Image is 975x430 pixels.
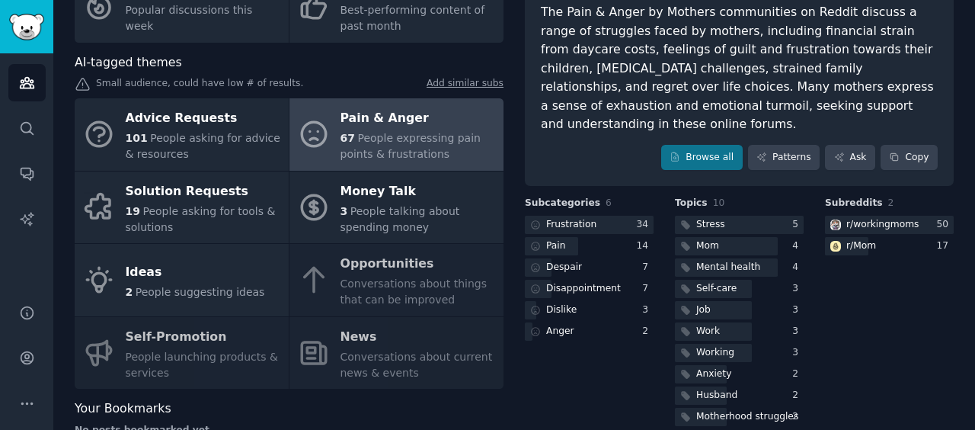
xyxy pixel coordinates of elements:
[340,205,348,217] span: 3
[75,53,182,72] span: AI-tagged themes
[126,286,133,298] span: 2
[75,77,503,93] div: Small audience, could have low # of results.
[126,4,253,32] span: Popular discussions this week
[825,237,954,256] a: Momr/Mom17
[340,107,496,131] div: Pain & Anger
[830,241,841,252] img: Mom
[846,239,876,253] div: r/ Mom
[792,346,804,360] div: 3
[642,261,654,274] div: 7
[792,282,804,296] div: 3
[525,301,654,320] a: Dislike3
[675,197,708,210] span: Topics
[642,325,654,339] div: 2
[126,205,276,233] span: People asking for tools & solutions
[126,132,148,144] span: 101
[340,4,485,32] span: Best-performing content of past month
[546,325,574,339] div: Anger
[126,260,265,284] div: Ideas
[792,367,804,381] div: 2
[696,261,760,274] div: Mental health
[525,197,600,210] span: Subcategories
[289,98,503,171] a: Pain & Anger67People expressing pain points & frustrations
[713,197,725,208] span: 10
[696,239,719,253] div: Mom
[696,367,731,381] div: Anxiety
[675,301,804,320] a: Job3
[136,286,265,298] span: People suggesting ideas
[546,239,566,253] div: Pain
[696,218,725,232] div: Stress
[830,220,841,230] img: workingmoms
[340,205,460,233] span: People talking about spending money
[792,303,804,317] div: 3
[525,237,654,256] a: Pain14
[541,3,938,134] div: The Pain & Anger by Mothers communities on Reddit discuss a range of struggles faced by mothers, ...
[825,216,954,235] a: workingmomsr/workingmoms50
[792,261,804,274] div: 4
[696,303,711,317] div: Job
[696,325,720,339] div: Work
[427,77,503,93] a: Add similar subs
[546,218,596,232] div: Frustration
[846,218,919,232] div: r/ workingmoms
[340,179,496,204] div: Money Talk
[642,282,654,296] div: 7
[888,197,894,208] span: 2
[696,410,798,424] div: Motherhood struggles
[675,365,804,384] a: Anxiety2
[825,145,875,171] a: Ask
[606,197,612,208] span: 6
[696,389,737,403] div: Husband
[525,280,654,299] a: Disappointment7
[340,132,481,160] span: People expressing pain points & frustrations
[792,389,804,403] div: 2
[792,325,804,339] div: 3
[126,132,280,160] span: People asking for advice & resources
[75,98,289,171] a: Advice Requests101People asking for advice & resources
[126,107,281,131] div: Advice Requests
[525,216,654,235] a: Frustration34
[126,205,140,217] span: 19
[792,218,804,232] div: 5
[661,145,743,171] a: Browse all
[675,237,804,256] a: Mom4
[525,258,654,278] a: Despair7
[792,239,804,253] div: 4
[696,282,737,296] div: Self-care
[936,239,954,253] div: 17
[636,239,654,253] div: 14
[525,322,654,342] a: Anger2
[126,179,281,204] div: Solution Requests
[9,14,44,40] img: GummySearch logo
[546,282,621,296] div: Disappointment
[675,344,804,363] a: Working3
[75,400,171,419] span: Your Bookmarks
[636,218,654,232] div: 34
[675,216,804,235] a: Stress5
[75,244,289,316] a: Ideas2People suggesting ideas
[881,145,938,171] button: Copy
[675,258,804,278] a: Mental health4
[546,261,582,274] div: Despair
[642,303,654,317] div: 3
[696,346,734,360] div: Working
[289,172,503,244] a: Money Talk3People talking about spending money
[936,218,954,232] div: 50
[75,172,289,244] a: Solution Requests19People asking for tools & solutions
[748,145,820,171] a: Patterns
[675,322,804,342] a: Work3
[340,132,355,144] span: 67
[546,303,577,317] div: Dislike
[675,387,804,406] a: Husband2
[792,410,804,424] div: 2
[825,197,883,210] span: Subreddits
[675,408,804,427] a: Motherhood struggles2
[675,280,804,299] a: Self-care3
